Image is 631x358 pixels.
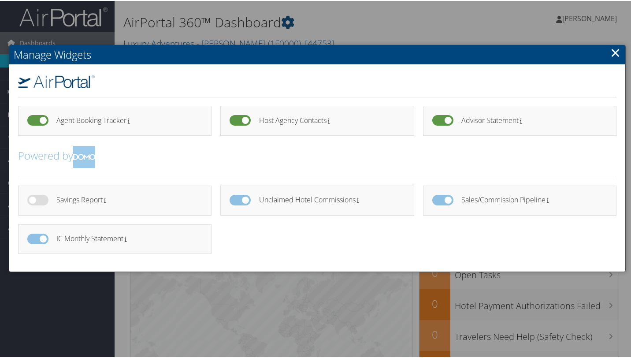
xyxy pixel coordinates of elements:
[18,74,95,87] img: airportal-logo.png
[56,234,196,242] h4: IC Monthly Statement
[259,195,398,203] h4: Unclaimed Hotel Commissions
[610,43,620,60] a: Close
[259,116,398,123] h4: Host Agency Contacts
[461,195,601,203] h4: Sales/Commission Pipeline
[56,195,196,203] h4: Savings Report
[461,116,601,123] h4: Advisor Statement
[73,145,95,167] img: domo-logo.png
[9,44,625,63] h2: Manage Widgets
[18,145,616,167] h2: Powered by
[56,116,196,123] h4: Agent Booking Tracker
